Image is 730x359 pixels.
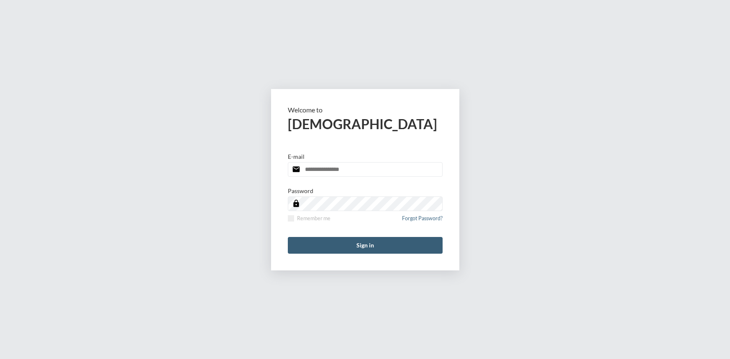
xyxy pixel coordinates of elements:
p: Password [288,187,313,194]
p: E-mail [288,153,305,160]
h2: [DEMOGRAPHIC_DATA] [288,116,443,132]
button: Sign in [288,237,443,254]
label: Remember me [288,215,330,222]
p: Welcome to [288,106,443,114]
a: Forgot Password? [402,215,443,227]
